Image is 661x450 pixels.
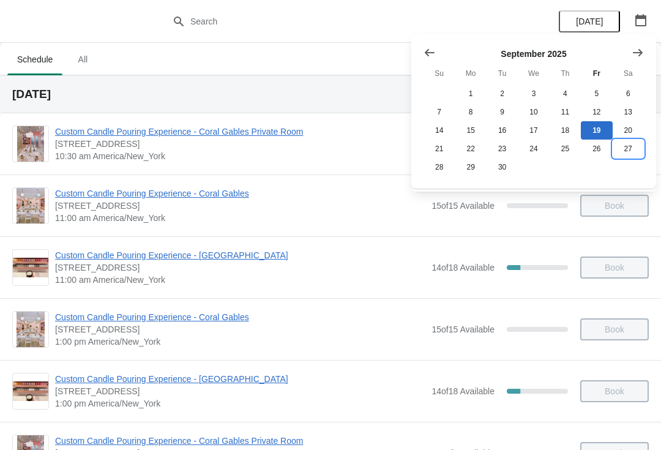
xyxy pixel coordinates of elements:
[455,62,486,84] th: Monday
[581,84,612,103] button: Friday September 5 2025
[431,324,495,334] span: 15 of 15 Available
[576,17,603,26] span: [DATE]
[487,84,518,103] button: Tuesday September 2 2025
[7,48,62,70] span: Schedule
[581,140,612,158] button: Friday September 26 2025
[17,312,45,347] img: Custom Candle Pouring Experience - Coral Gables | 154 Giralda Avenue, Coral Gables, FL, USA | 1:0...
[55,150,435,162] span: 10:30 am America/New_York
[431,263,495,272] span: 14 of 18 Available
[55,249,425,261] span: Custom Candle Pouring Experience - [GEOGRAPHIC_DATA]
[13,381,48,402] img: Custom Candle Pouring Experience - Fort Lauderdale | 914 East Las Olas Boulevard, Fort Lauderdale...
[55,397,425,410] span: 1:00 pm America/New_York
[190,10,496,32] input: Search
[627,42,649,64] button: Show next month, October 2025
[17,126,44,162] img: Custom Candle Pouring Experience - Coral Gables Private Room | 154 Giralda Avenue, Coral Gables, ...
[559,10,620,32] button: [DATE]
[55,274,425,286] span: 11:00 am America/New_York
[518,103,549,121] button: Wednesday September 10 2025
[455,84,486,103] button: Monday September 1 2025
[55,261,425,274] span: [STREET_ADDRESS]
[13,258,48,278] img: Custom Candle Pouring Experience - Fort Lauderdale | 914 East Las Olas Boulevard, Fort Lauderdale...
[581,103,612,121] button: Friday September 12 2025
[518,84,549,103] button: Wednesday September 3 2025
[55,385,425,397] span: [STREET_ADDRESS]
[419,42,441,64] button: Show previous month, August 2025
[455,103,486,121] button: Monday September 8 2025
[550,121,581,140] button: Thursday September 18 2025
[424,62,455,84] th: Sunday
[613,140,644,158] button: Saturday September 27 2025
[424,140,455,158] button: Sunday September 21 2025
[613,103,644,121] button: Saturday September 13 2025
[55,311,425,323] span: Custom Candle Pouring Experience - Coral Gables
[613,62,644,84] th: Saturday
[518,62,549,84] th: Wednesday
[581,62,612,84] th: Friday
[550,103,581,121] button: Thursday September 11 2025
[487,158,518,176] button: Tuesday September 30 2025
[55,138,435,150] span: [STREET_ADDRESS]
[431,201,495,211] span: 15 of 15 Available
[55,200,425,212] span: [STREET_ADDRESS]
[424,103,455,121] button: Sunday September 7 2025
[431,386,495,396] span: 14 of 18 Available
[613,84,644,103] button: Saturday September 6 2025
[550,62,581,84] th: Thursday
[581,121,612,140] button: Today Friday September 19 2025
[487,121,518,140] button: Tuesday September 16 2025
[55,435,435,447] span: Custom Candle Pouring Experience - Coral Gables Private Room
[455,121,486,140] button: Monday September 15 2025
[550,140,581,158] button: Thursday September 25 2025
[550,84,581,103] button: Thursday September 4 2025
[55,373,425,385] span: Custom Candle Pouring Experience - [GEOGRAPHIC_DATA]
[55,126,435,138] span: Custom Candle Pouring Experience - Coral Gables Private Room
[455,140,486,158] button: Monday September 22 2025
[12,88,649,100] h2: [DATE]
[487,62,518,84] th: Tuesday
[518,140,549,158] button: Wednesday September 24 2025
[55,336,425,348] span: 1:00 pm America/New_York
[55,212,425,224] span: 11:00 am America/New_York
[518,121,549,140] button: Wednesday September 17 2025
[424,158,455,176] button: Sunday September 28 2025
[55,323,425,336] span: [STREET_ADDRESS]
[424,121,455,140] button: Sunday September 14 2025
[455,158,486,176] button: Monday September 29 2025
[613,121,644,140] button: Saturday September 20 2025
[487,103,518,121] button: Tuesday September 9 2025
[17,188,45,223] img: Custom Candle Pouring Experience - Coral Gables | 154 Giralda Avenue, Coral Gables, FL, USA | 11:...
[55,187,425,200] span: Custom Candle Pouring Experience - Coral Gables
[487,140,518,158] button: Tuesday September 23 2025
[67,48,98,70] span: All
